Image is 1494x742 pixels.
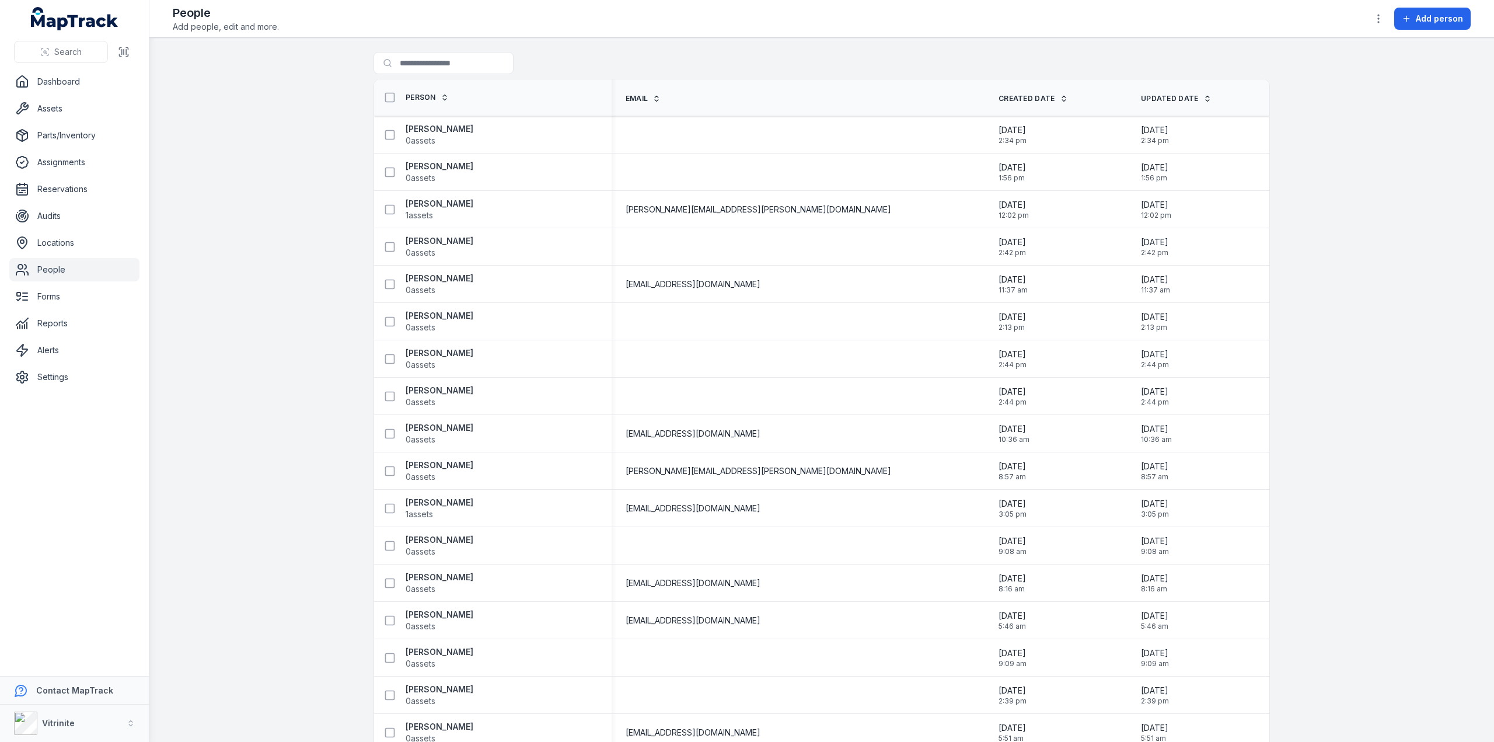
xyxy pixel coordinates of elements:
strong: [PERSON_NAME] [406,646,473,658]
span: 8:16 am [999,584,1026,594]
time: 20/08/2025, 11:37:20 am [1141,274,1170,295]
a: Updated Date [1141,94,1212,103]
strong: [PERSON_NAME] [406,684,473,695]
time: 25/04/2025, 10:36:19 am [1141,423,1172,444]
span: 2:39 pm [1141,696,1169,706]
span: 0 assets [406,658,435,670]
time: 20/08/2025, 8:16:04 am [999,573,1026,594]
span: 0 assets [406,546,435,558]
span: 2:13 pm [1141,323,1168,332]
span: [DATE] [999,722,1026,734]
strong: Vitrinite [42,718,75,728]
a: Reservations [9,177,139,201]
span: [DATE] [1141,647,1169,659]
span: 12:02 pm [999,211,1029,220]
span: 10:36 am [999,435,1029,444]
strong: [PERSON_NAME] [406,459,473,471]
span: 8:16 am [1141,584,1168,594]
span: 11:37 am [999,285,1028,295]
span: 9:08 am [999,547,1027,556]
span: [DATE] [999,386,1027,398]
a: [PERSON_NAME]0assets [406,646,473,670]
span: Created Date [999,94,1055,103]
strong: [PERSON_NAME] [406,273,473,284]
span: 5:46 am [1141,622,1168,631]
a: [PERSON_NAME]0assets [406,385,473,408]
time: 19/09/2025, 9:09:22 am [1141,647,1169,668]
span: [DATE] [999,199,1029,211]
span: [DATE] [1141,722,1168,734]
span: [DATE] [1141,610,1168,622]
time: 23/06/2025, 12:02:07 pm [999,199,1029,220]
a: Audits [9,204,139,228]
a: [PERSON_NAME]0assets [406,459,473,483]
strong: [PERSON_NAME] [406,721,473,733]
time: 09/07/2025, 2:44:16 pm [1141,386,1169,407]
span: [DATE] [1141,124,1169,136]
span: [DATE] [1141,274,1170,285]
span: [DATE] [1141,162,1168,173]
span: 2:44 pm [999,398,1027,407]
span: [DATE] [1141,236,1168,248]
span: [DATE] [1141,199,1171,211]
span: 0 assets [406,135,435,147]
span: [PERSON_NAME][EMAIL_ADDRESS][PERSON_NAME][DOMAIN_NAME] [626,465,891,477]
time: 23/06/2025, 12:02:07 pm [1141,199,1171,220]
time: 09/07/2025, 2:34:01 pm [999,124,1027,145]
a: [PERSON_NAME]0assets [406,347,473,371]
span: [DATE] [999,647,1027,659]
span: [DATE] [999,236,1026,248]
span: 2:44 pm [999,360,1027,370]
a: [PERSON_NAME]1assets [406,497,473,520]
a: Created Date [999,94,1068,103]
time: 09/07/2025, 2:34:01 pm [1141,124,1169,145]
span: 8:57 am [999,472,1026,482]
a: [PERSON_NAME]0assets [406,235,473,259]
span: [DATE] [999,274,1028,285]
span: [DATE] [999,610,1026,622]
a: Assets [9,97,139,120]
span: [DATE] [999,535,1027,547]
span: [DATE] [999,498,1027,510]
span: 0 assets [406,583,435,595]
a: [PERSON_NAME]0assets [406,161,473,184]
span: 3:05 pm [999,510,1027,519]
strong: [PERSON_NAME] [406,198,473,210]
span: [DATE] [1141,311,1168,323]
time: 09/07/2025, 2:42:15 pm [999,236,1026,257]
strong: [PERSON_NAME] [406,123,473,135]
strong: [PERSON_NAME] [406,347,473,359]
span: [DATE] [999,349,1027,360]
span: [DATE] [1141,498,1169,510]
a: Assignments [9,151,139,174]
a: [PERSON_NAME]0assets [406,273,473,296]
span: [EMAIL_ADDRESS][DOMAIN_NAME] [626,727,760,738]
a: [PERSON_NAME]0assets [406,572,473,595]
span: 1:56 pm [999,173,1026,183]
time: 09/07/2025, 1:56:33 pm [999,162,1026,183]
time: 19/09/2025, 9:08:42 am [999,535,1027,556]
strong: Contact MapTrack [36,685,113,695]
span: [EMAIL_ADDRESS][DOMAIN_NAME] [626,278,760,290]
span: 2:44 pm [1141,360,1169,370]
a: [PERSON_NAME]0assets [406,609,473,632]
time: 09/07/2025, 2:13:32 pm [999,311,1026,332]
h2: People [173,5,279,21]
button: Search [14,41,108,63]
span: 0 assets [406,284,435,296]
strong: [PERSON_NAME] [406,534,473,546]
strong: [PERSON_NAME] [406,310,473,322]
time: 09/07/2025, 2:44:44 pm [1141,349,1169,370]
time: 20/08/2025, 11:37:20 am [999,274,1028,295]
time: 09/07/2025, 2:39:14 pm [1141,685,1169,706]
span: [DATE] [999,124,1027,136]
a: Locations [9,231,139,255]
time: 02/07/2025, 3:05:44 pm [999,498,1027,519]
time: 09/07/2025, 2:44:16 pm [999,386,1027,407]
a: Email [626,94,661,103]
strong: [PERSON_NAME] [406,497,473,508]
time: 30/04/2025, 5:46:03 am [1141,610,1168,631]
strong: [PERSON_NAME] [406,572,473,583]
span: 0 assets [406,247,435,259]
span: [DATE] [999,423,1029,435]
